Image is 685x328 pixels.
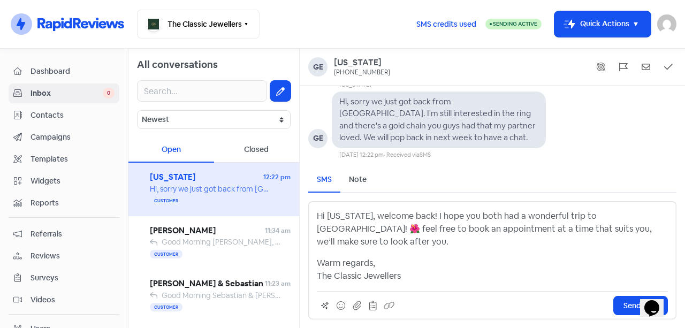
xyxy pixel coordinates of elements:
[317,174,332,185] div: SMS
[9,268,119,288] a: Surveys
[9,83,119,103] a: Inbox 0
[317,210,668,248] p: Hi [US_STATE], welcome back! I hope you both had a wonderful trip to [GEOGRAPHIC_DATA]! 🌺 feel fr...
[31,154,115,165] span: Templates
[31,250,115,262] span: Reviews
[9,62,119,81] a: Dashboard
[554,11,651,37] button: Quick Actions
[265,279,291,288] span: 11:23 am
[416,19,476,30] span: SMS credits used
[9,224,119,244] a: Referrals
[137,10,260,39] button: The Classic Jewellers
[150,171,263,184] span: [US_STATE]
[150,196,182,205] span: Customer
[308,129,328,148] div: GE
[150,250,182,258] span: Customer
[137,58,218,71] span: All conversations
[31,294,115,306] span: Videos
[150,278,265,290] span: [PERSON_NAME] & Sebastian
[638,59,654,75] button: Mark as unread
[613,296,668,315] button: Send SMS
[334,68,390,77] div: [PHONE_NUMBER]
[128,138,214,163] div: Open
[420,151,431,158] span: SMS
[9,127,119,147] a: Campaigns
[657,14,676,34] img: User
[339,96,537,143] pre: Hi, sorry we just got back from [GEOGRAPHIC_DATA]. I'm still interested in the ring and there's a...
[31,176,115,187] span: Widgets
[593,59,609,75] button: Show system messages
[317,257,668,283] p: Warm regards, The Classic Jewellers
[339,150,384,159] div: [DATE] 12:22 pm
[334,57,392,68] a: [US_STATE]
[31,132,115,143] span: Campaigns
[31,197,115,209] span: Reports
[31,66,115,77] span: Dashboard
[308,57,328,77] div: Ge
[384,150,431,159] div: · Received via
[9,105,119,125] a: Contacts
[31,272,115,284] span: Surveys
[150,303,182,311] span: Customer
[623,300,658,311] span: Send SMS
[31,110,115,121] span: Contacts
[9,193,119,213] a: Reports
[640,285,674,317] iframe: chat widget
[9,149,119,169] a: Templates
[349,174,367,185] div: Note
[263,172,291,182] span: 12:22 pm
[31,88,103,99] span: Inbox
[31,228,115,240] span: Referrals
[9,171,119,191] a: Widgets
[103,88,115,98] span: 0
[214,138,300,163] div: Closed
[485,18,542,30] a: Sending Active
[150,225,265,237] span: [PERSON_NAME]
[339,80,546,91] div: [US_STATE]
[137,80,267,102] input: Search...
[615,59,631,75] button: Flag conversation
[265,226,291,235] span: 11:34 am
[660,59,676,75] button: Mark as closed
[407,18,485,29] a: SMS credits used
[9,290,119,310] a: Videos
[493,20,537,27] span: Sending Active
[9,246,119,266] a: Reviews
